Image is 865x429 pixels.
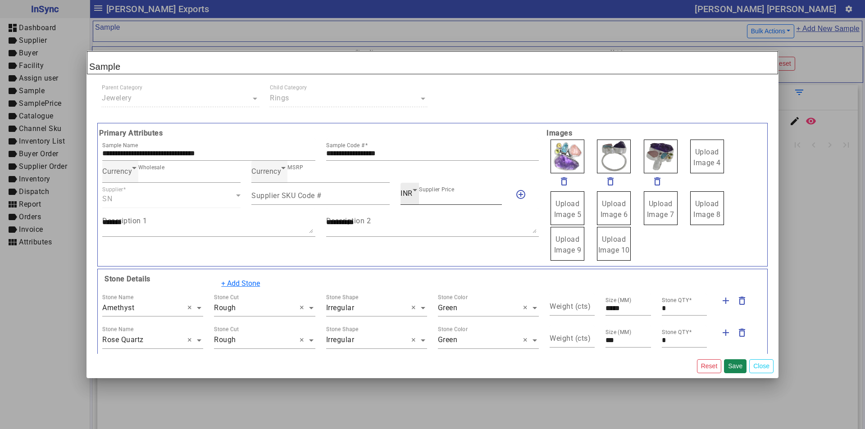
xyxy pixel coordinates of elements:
[551,140,584,173] img: Y-R-10211_9.1gms_10+x+17_7+x+8_4+x+6_3+x+3_Amethyst_600price_SN.JPG
[326,325,359,334] div: Stone Shape
[601,199,628,219] span: Upload Image 6
[251,167,281,176] span: Currency
[554,199,582,219] span: Upload Image 5
[662,297,689,303] mat-label: Stone QTY
[597,140,631,173] img: Y-R-10211+(1).JPG
[326,142,365,149] mat-label: Sample Code #
[326,293,359,301] div: Stone Shape
[411,335,419,346] span: Clear all
[550,302,591,310] mat-label: Weight (cts)
[662,329,689,335] mat-label: Stone QTY
[187,303,195,313] span: Clear all
[605,176,616,187] mat-icon: delete_outline
[438,325,468,334] div: Stone Color
[523,335,531,346] span: Clear all
[605,329,632,335] mat-label: Size (MM)
[515,189,526,200] mat-icon: add_circle_outline
[550,334,591,343] mat-label: Weight (cts)
[102,216,147,225] mat-label: Description 1
[214,325,239,334] div: Stone Cut
[251,191,322,199] mat-label: Supplier SKU Code #
[102,186,123,193] mat-label: Supplier
[598,235,630,254] span: Upload Image 10
[187,335,195,346] span: Clear all
[300,335,307,346] span: Clear all
[724,359,747,373] button: Save
[605,297,632,303] mat-label: Size (MM)
[559,176,569,187] mat-icon: delete_outline
[138,164,164,171] mat-label: Wholesale
[554,235,582,254] span: Upload Image 9
[720,327,731,338] mat-icon: add
[544,128,768,139] b: Images
[102,84,142,92] div: Parent Category
[270,84,307,92] div: Child Category
[102,142,138,149] mat-label: Sample Name
[97,128,544,139] b: Primary Attributes
[644,140,678,173] img: Y-R-10211+(3).JPG
[214,293,239,301] div: Stone Cut
[693,148,721,167] span: Upload Image 4
[102,325,133,334] div: Stone Name
[411,303,419,313] span: Clear all
[102,167,132,176] span: Currency
[102,275,150,283] b: Stone Details
[652,176,663,187] mat-icon: delete_outline
[737,327,747,338] mat-icon: delete_outline
[720,295,731,306] mat-icon: add
[326,216,371,225] mat-label: Description 2
[300,303,307,313] span: Clear all
[693,199,721,219] span: Upload Image 8
[523,303,531,313] span: Clear all
[438,293,468,301] div: Stone Color
[102,293,133,301] div: Stone Name
[87,51,778,74] h2: Sample
[749,359,774,373] button: Close
[419,186,454,193] mat-label: Supplier Price
[401,189,413,198] span: INR
[697,359,722,373] button: Reset
[215,275,266,292] button: + Add Stone
[737,295,747,306] mat-icon: delete_outline
[647,199,674,219] span: Upload Image 7
[287,164,303,171] mat-label: MSRP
